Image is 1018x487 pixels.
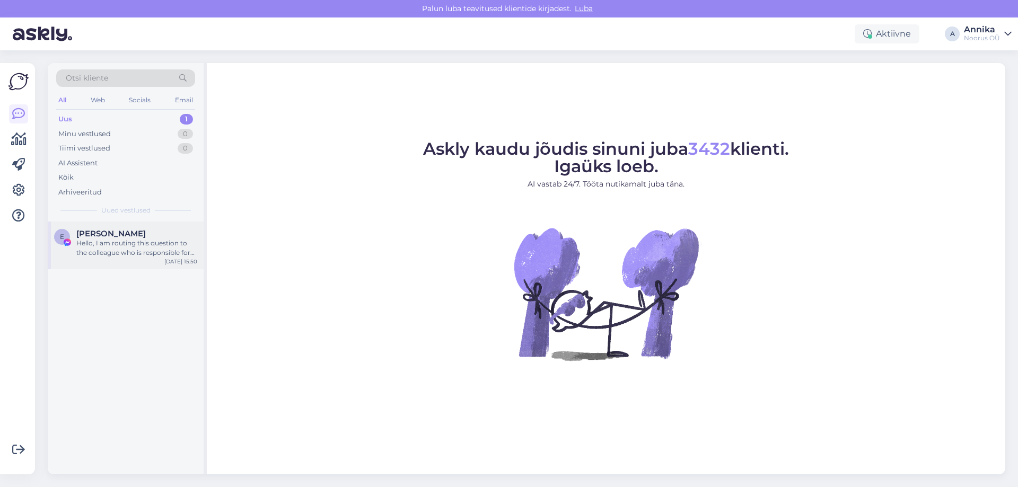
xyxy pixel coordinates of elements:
[423,138,789,176] span: Askly kaudu jõudis sinuni juba klienti. Igaüks loeb.
[178,143,193,154] div: 0
[964,25,1000,34] div: Annika
[76,238,197,258] div: Hello, I am routing this question to the colleague who is responsible for this topic. The reply m...
[58,114,72,125] div: Uus
[423,179,789,190] p: AI vastab 24/7. Tööta nutikamalt juba täna.
[127,93,153,107] div: Socials
[688,138,730,159] span: 3432
[164,258,197,265] div: [DATE] 15:50
[173,93,195,107] div: Email
[66,73,108,84] span: Otsi kliente
[180,114,193,125] div: 1
[945,26,960,41] div: A
[178,129,193,139] div: 0
[58,158,98,169] div: AI Assistent
[964,25,1012,42] a: AnnikaNoorus OÜ
[76,229,146,238] span: Elen Kirjuškin
[964,34,1000,42] div: Noorus OÜ
[58,143,110,154] div: Tiimi vestlused
[8,72,29,92] img: Askly Logo
[855,24,919,43] div: Aktiivne
[89,93,107,107] div: Web
[511,198,701,389] img: No Chat active
[60,233,64,241] span: E
[58,187,102,198] div: Arhiveeritud
[56,93,68,107] div: All
[58,129,111,139] div: Minu vestlused
[58,172,74,183] div: Kõik
[572,4,596,13] span: Luba
[101,206,151,215] span: Uued vestlused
